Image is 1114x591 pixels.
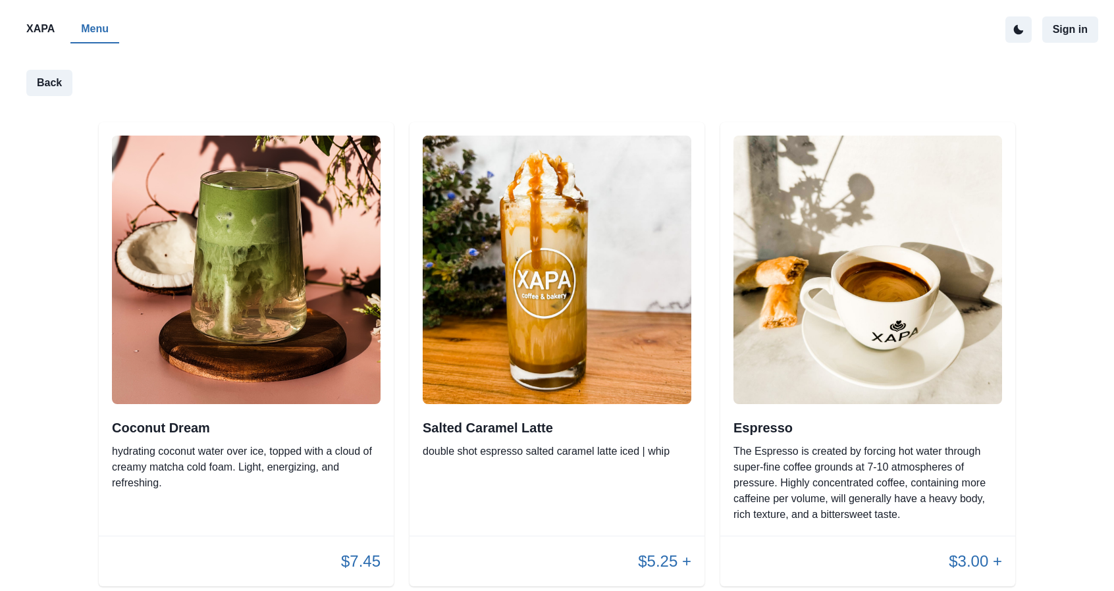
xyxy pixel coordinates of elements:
[1042,16,1098,43] button: Sign in
[423,136,691,404] img: original.jpeg
[81,21,109,37] p: Menu
[733,136,1002,404] img: original.jpeg
[112,136,381,404] img: original.jpeg
[423,420,691,436] h2: Salted Caramel Latte
[733,444,1002,523] p: The Espresso is created by forcing hot water through super-fine coffee grounds at 7-10 atmosphere...
[720,122,1015,586] div: EspressoThe Espresso is created by forcing hot water through super-fine coffee grounds at 7-10 at...
[423,444,691,459] p: double shot espresso salted caramel latte iced | whip
[949,550,1002,573] p: $3.00 +
[410,122,704,586] div: Salted Caramel Lattedouble shot espresso salted caramel latte iced | whip$5.25 +
[99,122,394,586] div: Coconut Dreamhydrating coconut water over ice, topped with a cloud of creamy matcha cold foam. Li...
[1005,16,1032,43] button: active dark theme mode
[26,21,55,37] p: XAPA
[112,420,381,436] h2: Coconut Dream
[733,420,1002,436] h2: Espresso
[112,444,381,491] p: hydrating coconut water over ice, topped with a cloud of creamy matcha cold foam. Light, energizi...
[638,550,691,573] p: $5.25 +
[26,70,72,96] button: Back
[341,550,381,573] p: $7.45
